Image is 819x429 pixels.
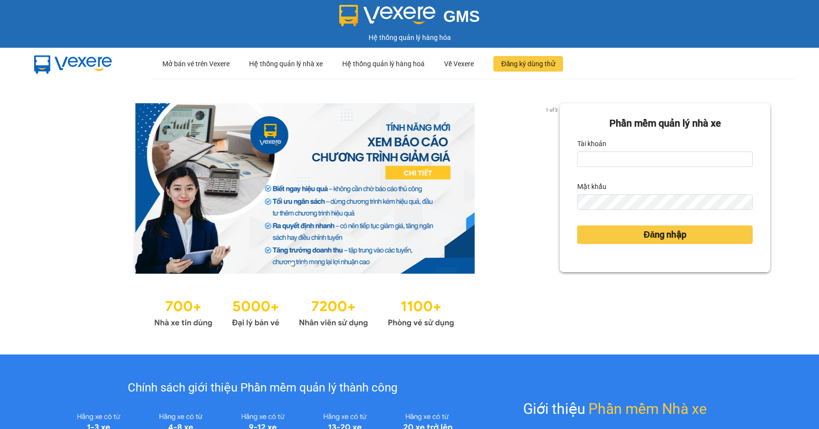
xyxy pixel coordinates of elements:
[339,5,436,26] img: logo 2
[643,228,686,242] span: Đăng nhập
[577,116,753,131] div: Phần mềm quản lý nhà xe
[493,56,563,72] button: Đăng ký dùng thử
[577,225,753,244] button: Đăng nhập
[249,48,323,79] div: Hệ thống quản lý nhà xe
[577,194,753,210] input: Mật khẩu
[577,151,753,167] input: Tài khoản
[154,293,454,330] img: Statistics.png
[342,48,425,79] div: Hệ thống quản lý hàng hoá
[501,58,555,69] span: Đăng ký dùng thử
[588,397,707,420] span: Phần mềm Nhà xe
[577,179,606,194] label: Mật khẩu
[314,262,318,266] li: slide item 3
[546,103,560,274] button: next slide / item
[291,262,294,266] li: slide item 1
[2,32,817,43] div: Hệ thống quản lý hàng hóa
[577,136,606,151] label: Tài khoản
[444,48,474,79] div: Về Vexere
[49,103,62,274] button: previous slide / item
[302,262,306,266] li: slide item 2
[24,48,122,80] img: mbUUG5Q.png
[523,397,707,420] div: Giới thiệu
[58,379,468,397] div: Chính sách giới thiệu Phần mềm quản lý thành công
[162,48,230,79] div: Mở bán vé trên Vexere
[339,15,480,22] a: GMS
[443,7,480,25] span: GMS
[543,103,560,116] p: 1 of 3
